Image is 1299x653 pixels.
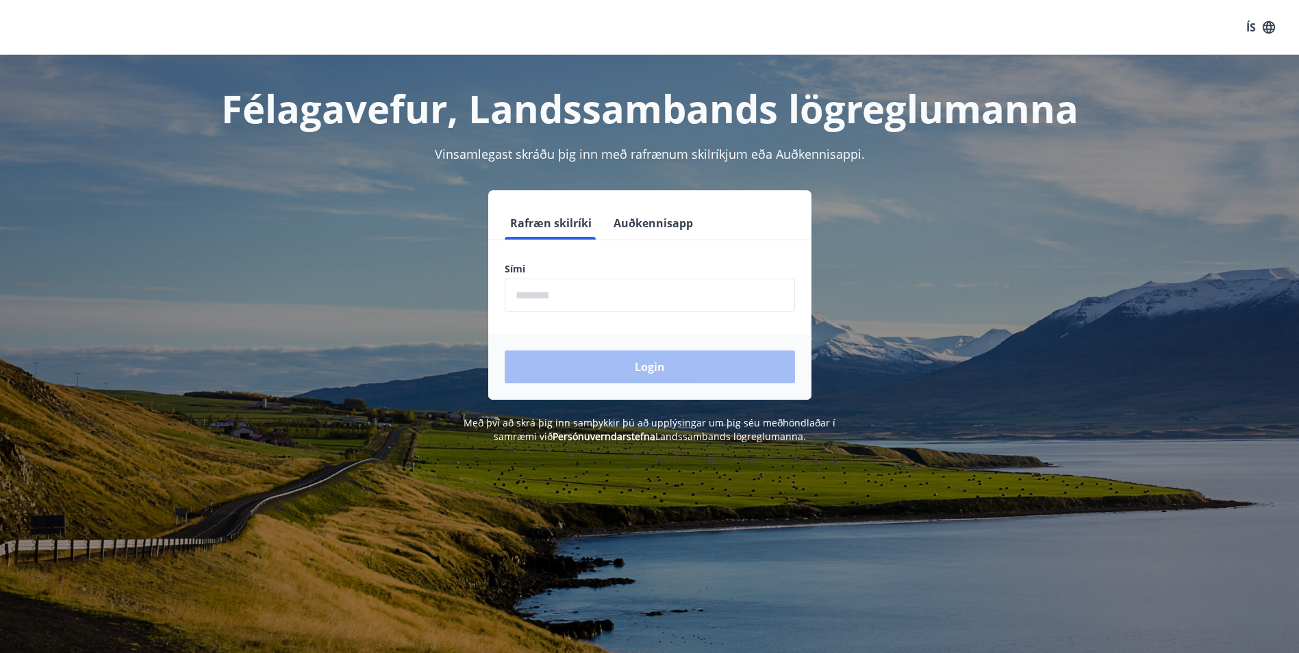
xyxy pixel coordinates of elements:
h1: Félagavefur, Landssambands lögreglumanna [173,82,1126,134]
button: ÍS [1239,15,1283,40]
label: Sími [505,262,795,276]
button: Rafræn skilríki [505,207,597,240]
span: Vinsamlegast skráðu þig inn með rafrænum skilríkjum eða Auðkennisappi. [435,146,865,162]
a: Persónuverndarstefna [553,430,655,443]
button: Auðkennisapp [608,207,698,240]
span: Með því að skrá þig inn samþykkir þú að upplýsingar um þig séu meðhöndlaðar í samræmi við Landssa... [464,416,835,443]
